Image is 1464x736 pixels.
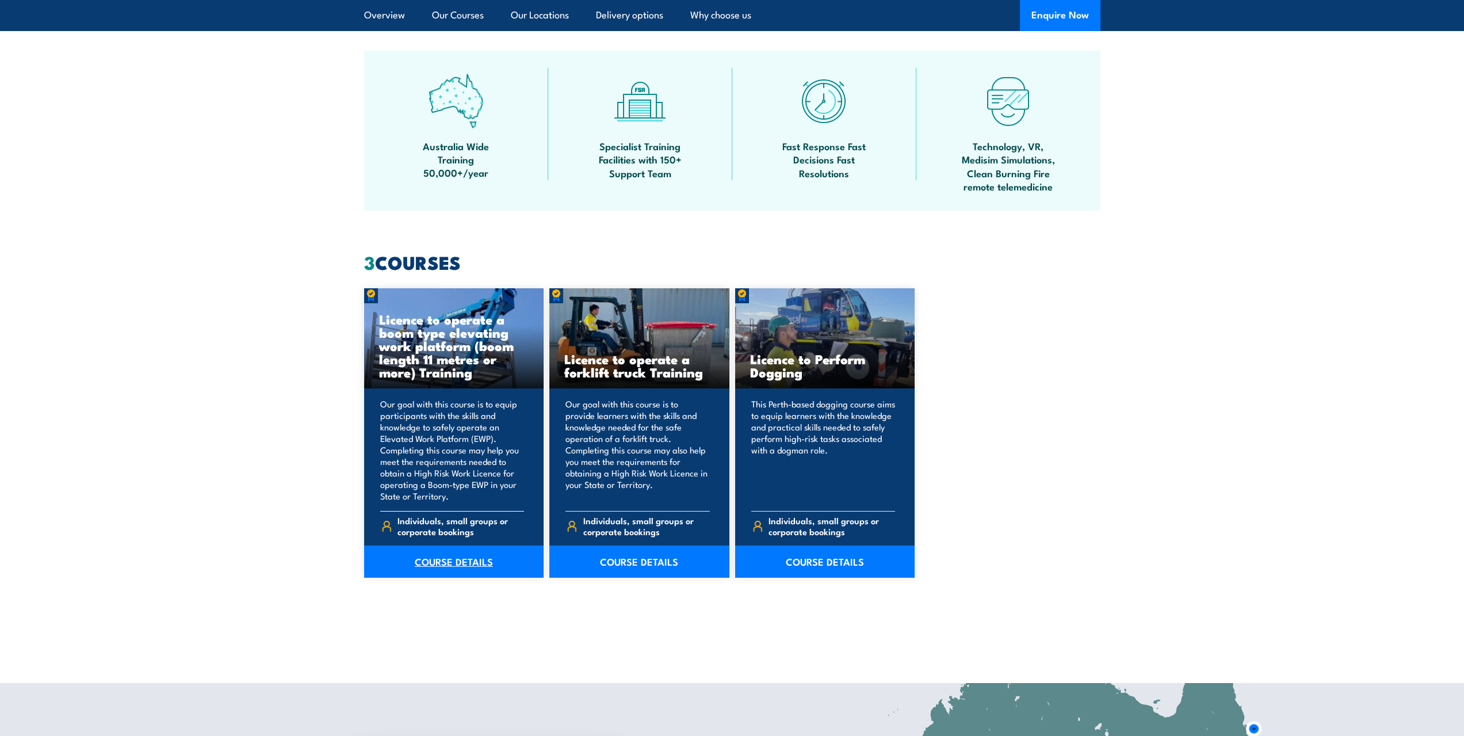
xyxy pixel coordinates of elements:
p: This Perth-based dogging course aims to equip learners with the knowledge and practical skills ne... [751,398,896,502]
img: fast-icon [797,74,851,128]
a: COURSE DETAILS [364,546,544,578]
img: tech-icon [981,74,1035,128]
span: Specialist Training Facilities with 150+ Support Team [588,139,692,180]
span: Technology, VR, Medisim Simulations, Clean Burning Fire remote telemedicine [957,139,1060,193]
h3: Licence to operate a forklift truck Training [564,352,714,379]
span: Individuals, small groups or corporate bookings [583,515,710,537]
img: facilities-icon [613,74,667,128]
p: Our goal with this course is to provide learners with the skills and knowledge needed for the saf... [565,398,710,502]
p: Our goal with this course is to equip participants with the skills and knowledge to safely operat... [380,398,525,502]
strong: 3 [364,247,375,276]
h3: Licence to operate a boom type elevating work platform (boom length 11 metres or more) Training [379,312,529,379]
a: COURSE DETAILS [735,546,915,578]
span: Individuals, small groups or corporate bookings [397,515,524,537]
span: Fast Response Fast Decisions Fast Resolutions [773,139,876,180]
img: auswide-icon [429,74,483,128]
h2: COURSES [364,254,1100,270]
span: Individuals, small groups or corporate bookings [769,515,895,537]
h3: Licence to Perform Dogging [750,352,900,379]
span: Australia Wide Training 50,000+/year [404,139,508,180]
a: COURSE DETAILS [549,546,729,578]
